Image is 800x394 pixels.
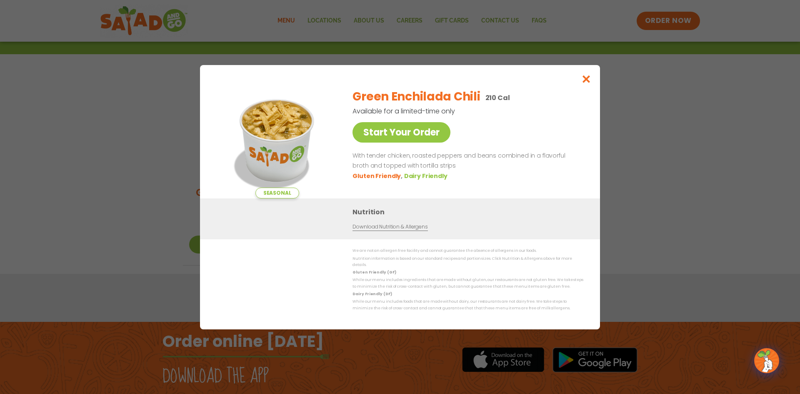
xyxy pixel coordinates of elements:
[352,248,583,254] p: We are not an allergen free facility and cannot guarantee the absence of allergens in our foods.
[352,255,583,268] p: Nutrition information is based on our standard recipes and portion sizes. Click Nutrition & Aller...
[755,349,778,372] img: wpChatIcon
[352,171,404,180] li: Gluten Friendly
[352,88,480,105] h2: Green Enchilada Chili
[485,93,510,103] p: 210 Cal
[352,122,450,143] a: Start Your Order
[352,151,580,171] p: With tender chicken, roasted peppers and beans combined in a flavorful broth and topped with tort...
[352,207,587,217] h3: Nutrition
[352,223,427,231] a: Download Nutrition & Allergens
[219,82,335,198] img: Featured product photo for Green Enchilada Chili
[255,188,299,198] span: Seasonal
[352,291,392,296] strong: Dairy Friendly (DF)
[352,299,583,311] p: While our menu includes foods that are made without dairy, our restaurants are not dairy free. We...
[404,171,449,180] li: Dairy Friendly
[352,277,583,290] p: While our menu includes ingredients that are made without gluten, our restaurants are not gluten ...
[573,65,600,93] button: Close modal
[352,270,396,275] strong: Gluten Friendly (GF)
[352,106,540,116] p: Available for a limited-time only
